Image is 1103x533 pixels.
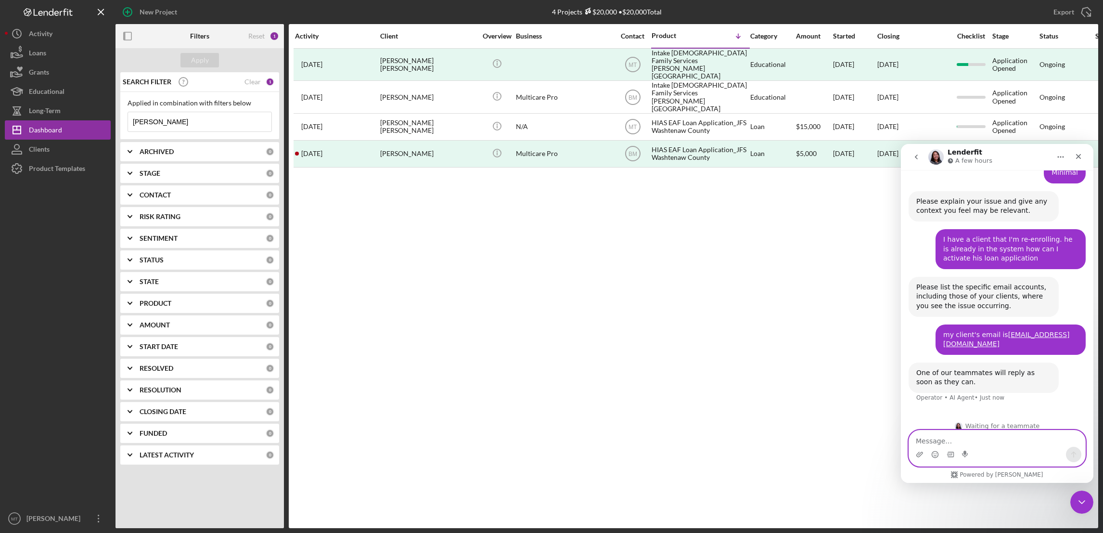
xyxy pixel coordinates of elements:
div: [DATE] [833,141,876,167]
div: 1 [266,78,274,86]
div: 0 [266,191,274,199]
div: Multicare Pro [516,81,612,112]
b: START DATE [140,343,178,351]
div: Reset [248,32,265,40]
iframe: Intercom live chat [901,144,1093,483]
div: Application Opened [992,114,1039,140]
div: Intake [DEMOGRAPHIC_DATA] Family Services [PERSON_NAME][GEOGRAPHIC_DATA] [652,49,748,80]
b: AMOUNT [140,321,170,329]
div: Activity [29,24,52,46]
time: [DATE] [877,122,898,130]
button: Grants [5,63,111,82]
div: Export [1053,2,1074,22]
time: 2025-03-07 16:32 [301,61,322,68]
div: 0 [266,364,274,373]
div: Educational [29,82,64,104]
div: 0 [266,147,274,156]
div: Educational [750,81,795,112]
div: 4 Projects • $20,000 Total [552,8,662,16]
button: Educational [5,82,111,101]
div: 0 [266,342,274,351]
div: HIAS EAF Loan Application_JFS Washtenaw County [652,114,748,140]
div: $20,000 [582,8,617,16]
button: Dashboard [5,120,111,140]
div: Client [380,32,476,40]
text: MT [628,124,637,130]
div: 0 [266,407,274,416]
div: 0 [266,321,274,329]
div: 0 [266,234,274,243]
time: 2025-03-25 18:53 [301,150,322,157]
time: 2025-03-25 14:25 [301,123,322,130]
div: New Project [140,2,177,22]
div: Amount [796,32,832,40]
div: [PERSON_NAME] [380,141,476,167]
a: Product Templates [5,159,111,178]
div: 0 [266,451,274,459]
div: Business [516,32,612,40]
b: RISK RATING [140,213,180,221]
div: Apply [191,53,209,67]
text: BM [628,151,637,157]
div: 0 [266,386,274,394]
b: STAGE [140,169,160,177]
button: New Project [115,2,187,22]
button: Export [1044,2,1098,22]
div: Checklist [950,32,991,40]
button: Clients [5,140,111,159]
button: MT[PERSON_NAME] [5,509,111,528]
div: Activity [295,32,379,40]
div: Clear [244,78,261,86]
div: 0 [266,212,274,221]
div: Loan [750,114,795,140]
div: HIAS EAF Loan Application_JFS Washtenaw County [652,141,748,167]
b: SENTIMENT [140,234,178,242]
div: Loan [750,141,795,167]
div: Ongoing [1039,93,1065,101]
div: 0 [266,256,274,264]
div: [PERSON_NAME] [PERSON_NAME] [380,114,476,140]
b: FUNDED [140,429,167,437]
div: Loans [29,43,46,65]
text: MT [628,62,637,68]
div: Multicare Pro [516,141,612,167]
button: Loans [5,43,111,63]
iframe: Intercom live chat [1070,491,1093,514]
div: [PERSON_NAME] [PERSON_NAME] [380,49,476,80]
div: Long-Term [29,101,61,123]
div: 1 [269,31,279,41]
div: [DATE] [877,150,898,157]
button: Activity [5,24,111,43]
b: Filters [190,32,209,40]
b: SEARCH FILTER [123,78,171,86]
div: Ongoing [1039,123,1065,130]
div: Category [750,32,795,40]
b: STATUS [140,256,164,264]
div: Grants [29,63,49,84]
